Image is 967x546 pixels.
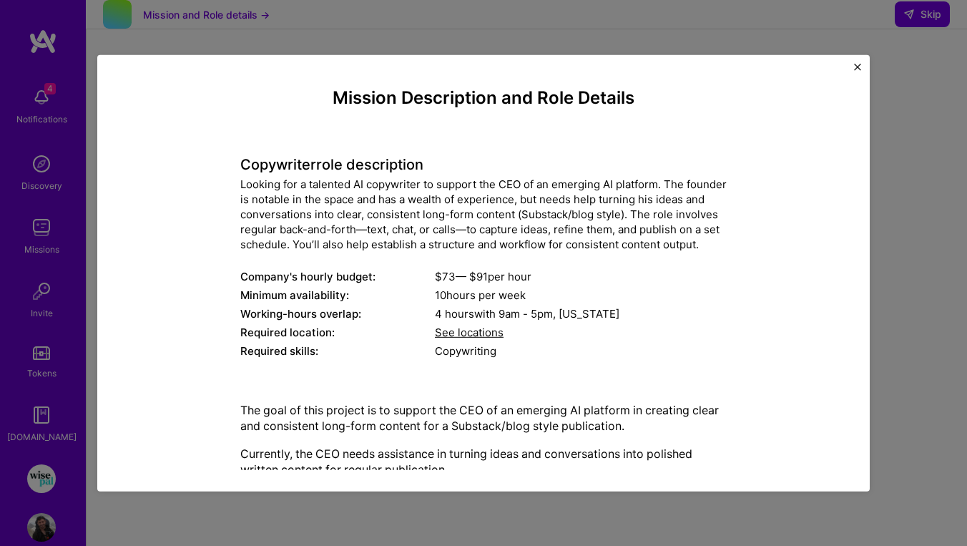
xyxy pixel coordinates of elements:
div: Required skills: [240,343,435,359]
div: Working-hours overlap: [240,306,435,321]
div: Looking for a talented AI copywriter to support the CEO of an emerging AI platform. The founder i... [240,177,727,252]
div: $ 73 — $ 91 per hour [435,269,727,284]
button: Close [854,63,861,78]
div: 4 hours with [US_STATE] [435,306,727,321]
span: 9am - 5pm , [496,307,559,321]
div: Minimum availability: [240,288,435,303]
span: See locations [435,326,504,339]
div: Company's hourly budget: [240,269,435,284]
div: Required location: [240,325,435,340]
p: Currently, the CEO needs assistance in turning ideas and conversations into polished written cont... [240,446,727,478]
p: The goal of this project is to support the CEO of an emerging AI platform in creating clear and c... [240,402,727,434]
div: Copywriting [435,343,727,359]
div: 10 hours per week [435,288,727,303]
h4: Copywriter role description [240,156,727,173]
h4: Mission Description and Role Details [240,87,727,108]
